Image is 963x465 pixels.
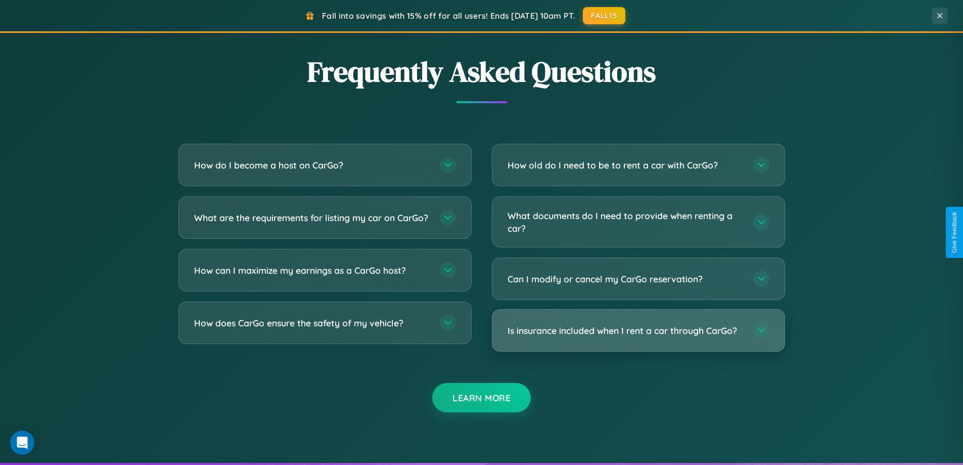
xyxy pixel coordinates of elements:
[194,212,430,224] h3: What are the requirements for listing my car on CarGo?
[508,159,743,172] h3: How old do I need to be to rent a car with CarGo?
[951,212,958,253] div: Give Feedback
[10,431,34,455] div: Open Intercom Messenger
[194,264,430,277] h3: How can I maximize my earnings as a CarGo host?
[508,324,743,337] h3: Is insurance included when I rent a car through CarGo?
[508,209,743,234] h3: What documents do I need to provide when renting a car?
[322,11,575,21] span: Fall into savings with 15% off for all users! Ends [DATE] 10am PT.
[583,7,625,24] button: FALL15
[432,383,531,412] button: Learn More
[194,317,430,329] h3: How does CarGo ensure the safety of my vehicle?
[178,52,785,91] h2: Frequently Asked Questions
[194,159,430,172] h3: How do I become a host on CarGo?
[508,273,743,285] h3: Can I modify or cancel my CarGo reservation?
